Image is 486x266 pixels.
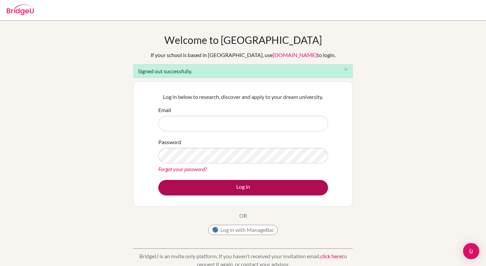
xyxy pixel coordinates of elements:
a: [DOMAIN_NAME] [273,52,317,58]
a: Forgot your password? [158,166,207,172]
label: Password [158,138,181,146]
button: Log in with ManageBac [208,225,278,235]
i: close [343,67,348,72]
h1: Welcome to [GEOGRAPHIC_DATA] [164,34,322,46]
button: Log in [158,180,328,195]
img: Bridge-U [7,4,34,15]
div: Open Intercom Messenger [463,243,479,259]
p: OR [239,212,247,220]
div: Signed out successfully. [133,64,353,78]
div: If your school is based in [GEOGRAPHIC_DATA], use to login. [151,51,335,59]
a: click here [320,253,342,259]
button: Close [339,64,352,75]
label: Email [158,106,171,114]
p: Log in below to research, discover and apply to your dream university. [158,93,328,101]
